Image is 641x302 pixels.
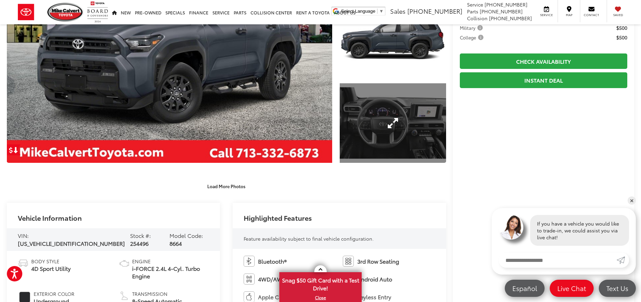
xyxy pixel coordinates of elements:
span: Live Chat [554,284,590,292]
span: Model Code: [170,231,203,239]
span: Body Style [31,258,71,265]
span: 4WD/AWD [258,275,287,283]
a: Español [505,280,545,297]
span: Contact [584,13,599,17]
a: Text Us [599,280,636,297]
span: 4D Sport Utility [31,265,71,273]
a: Submit [617,253,629,268]
span: Transmission [132,290,209,297]
span: Bluetooth® [258,257,287,265]
span: 8664 [170,239,182,247]
span: Service [467,1,483,8]
span: College [460,34,485,41]
span: Text Us [603,284,632,292]
span: [PHONE_NUMBER] [489,15,532,22]
img: 3rd Row Seating [343,256,354,267]
span: Snag $50 Gift Card with a Test Drive! [280,273,361,294]
span: Parts [467,8,478,15]
span: VIN: [18,231,29,239]
a: Check Availability [460,53,627,69]
span: Feature availability subject to final vehicle configuration. [244,235,374,242]
a: Get Price Drop Alert [7,144,21,155]
img: Mike Calvert Toyota [47,3,84,22]
span: Exterior Color [34,290,74,297]
span: [PHONE_NUMBER] [485,1,527,8]
span: 254496 [130,239,149,247]
span: $500 [616,24,627,31]
span: Select Language [341,9,375,14]
h2: Vehicle Information [18,214,82,221]
span: i-FORCE 2.4L 4-Cyl. Turbo Engine [132,265,209,280]
button: College [460,34,486,41]
span: Engine [132,258,209,265]
span: $500 [616,34,627,41]
h2: Highlighted Features [244,214,312,221]
span: Military [460,24,484,31]
img: 4WD/AWD [244,274,255,285]
span: Stock #: [130,231,151,239]
span: Map [561,13,576,17]
span: Saved [610,13,626,17]
span: [PHONE_NUMBER] [407,7,462,15]
span: Español [509,284,540,292]
span: Sales [390,7,406,15]
button: Military [460,24,485,31]
span: [PHONE_NUMBER] [480,8,523,15]
button: Load More Photos [202,180,250,192]
span: [US_VEHICLE_IDENTIFICATION_NUMBER] [18,239,125,247]
span: Collision [467,15,488,22]
a: Instant Deal [460,72,627,88]
div: If you have a vehicle you would like to trade-in, we could assist you via live chat! [530,215,629,246]
span: ▼ [379,9,384,14]
a: Live Chat [550,280,594,297]
input: Enter your message [499,253,617,268]
span: Service [539,13,554,17]
span: Android Auto [357,275,392,283]
a: Select Language​ [341,9,384,14]
img: Agent profile photo [499,215,523,240]
a: Expand Photo 3 [340,83,446,163]
img: Bluetooth® [244,256,255,267]
span: ​ [377,9,377,14]
span: 3rd Row Seating [357,257,399,265]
